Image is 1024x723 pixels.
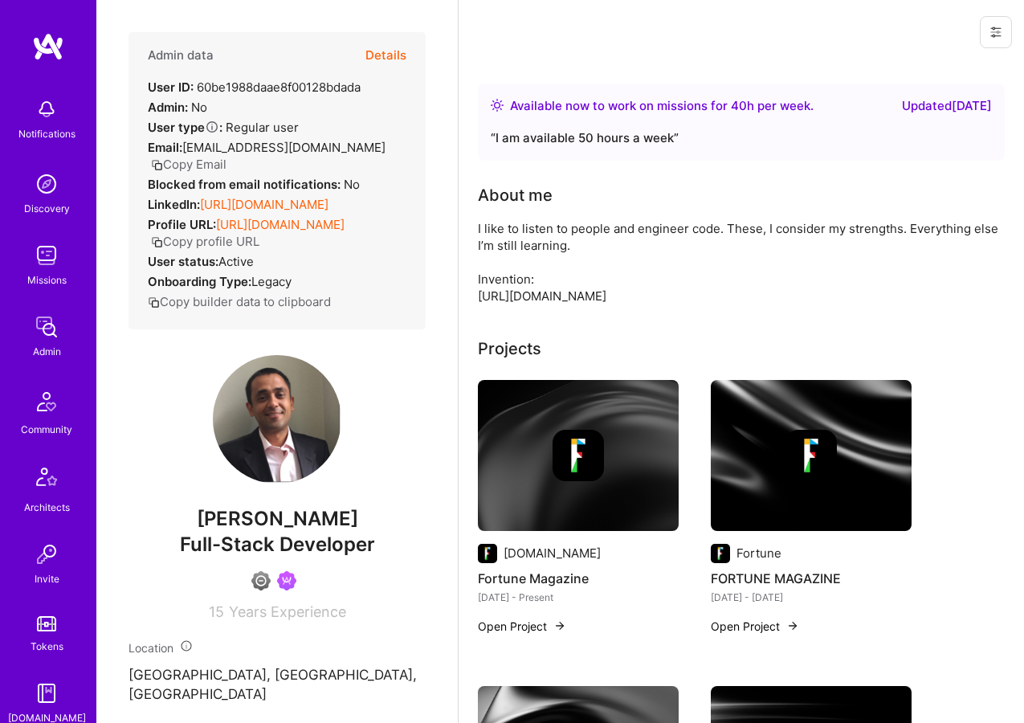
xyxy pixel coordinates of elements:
strong: Onboarding Type: [148,274,251,289]
h4: Admin data [148,48,214,63]
img: Company logo [553,430,604,481]
img: Been on Mission [277,571,296,590]
span: 40 [731,98,747,113]
span: Active [218,254,254,269]
div: Discovery [24,200,70,217]
strong: User type : [148,120,222,135]
span: legacy [251,274,292,289]
img: bell [31,93,63,125]
div: No [148,99,207,116]
span: [PERSON_NAME] [129,507,426,531]
div: Invite [35,570,59,587]
i: Help [205,120,219,134]
strong: Admin: [148,100,188,115]
div: Updated [DATE] [902,96,992,116]
span: 15 [209,603,224,620]
div: Fortune [736,545,781,562]
img: Company logo [478,544,497,563]
img: Company logo [711,544,730,563]
div: [DATE] - Present [478,589,679,606]
div: I like to listen to people and engineer code. These, I consider my strengths. Everything else I’m... [478,220,1005,304]
i: icon Copy [151,236,163,248]
img: admin teamwork [31,311,63,343]
div: Architects [24,499,70,516]
img: logo [32,32,64,61]
h4: FORTUNE MAGAZINE [711,568,912,589]
img: teamwork [31,239,63,272]
button: Details [365,32,406,79]
button: Copy Email [151,156,226,173]
div: Location [129,639,426,656]
div: Regular user [148,119,299,136]
strong: LinkedIn: [148,197,200,212]
div: No [148,176,360,193]
img: Company logo [785,430,837,481]
div: Projects [478,337,541,361]
div: Community [21,421,72,438]
strong: User ID: [148,80,194,95]
div: Missions [27,272,67,288]
strong: Blocked from email notifications: [148,177,344,192]
img: Availability [491,99,504,112]
p: [GEOGRAPHIC_DATA], [GEOGRAPHIC_DATA], [GEOGRAPHIC_DATA] [129,666,426,705]
div: About me [478,183,553,207]
img: Architects [27,460,66,499]
img: cover [711,380,912,531]
button: Open Project [478,618,566,635]
img: cover [478,380,679,531]
strong: User status: [148,254,218,269]
img: guide book [31,677,63,709]
div: Admin [33,343,61,360]
img: arrow-right [786,619,799,632]
div: “ I am available 50 hours a week ” [491,129,992,148]
strong: Profile URL: [148,217,216,232]
div: [DATE] - [DATE] [711,589,912,606]
a: [URL][DOMAIN_NAME] [200,197,328,212]
h4: Fortune Magazine [478,568,679,589]
div: [DOMAIN_NAME] [504,545,601,562]
div: Tokens [31,638,63,655]
div: Notifications [18,125,75,142]
span: Years Experience [229,603,346,620]
i: icon Copy [148,296,160,308]
img: tokens [37,616,56,631]
strong: Email: [148,140,182,155]
button: Open Project [711,618,799,635]
button: Copy builder data to clipboard [148,293,331,310]
img: Invite [31,538,63,570]
i: icon Copy [151,159,163,171]
img: User Avatar [213,355,341,484]
button: Copy profile URL [151,233,259,250]
span: [EMAIL_ADDRESS][DOMAIN_NAME] [182,140,386,155]
img: arrow-right [553,619,566,632]
div: Available now to work on missions for h per week . [510,96,814,116]
img: discovery [31,168,63,200]
div: 60be1988daae8f00128bdada [148,79,361,96]
img: Community [27,382,66,421]
a: [URL][DOMAIN_NAME] [216,217,345,232]
span: Full-Stack Developer [180,533,375,556]
img: Limited Access [251,571,271,590]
